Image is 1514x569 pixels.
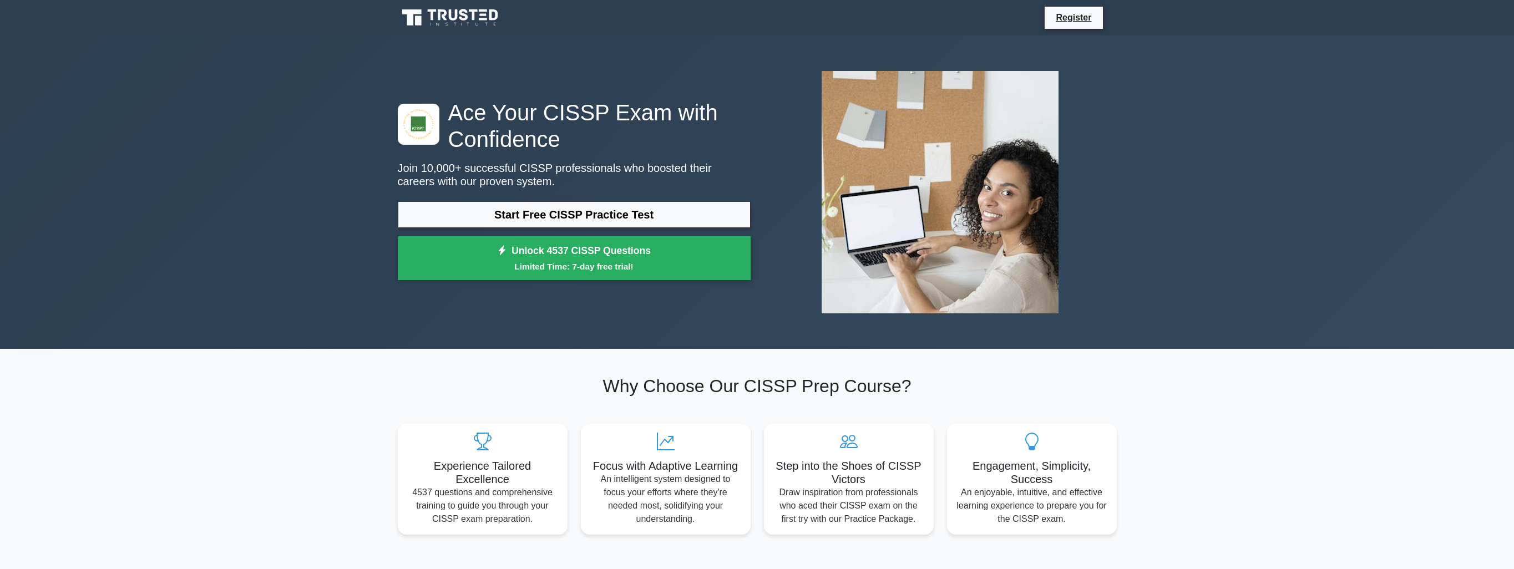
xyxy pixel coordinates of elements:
[398,161,751,188] p: Join 10,000+ successful CISSP professionals who boosted their careers with our proven system.
[398,375,1117,397] h2: Why Choose Our CISSP Prep Course?
[407,459,559,486] h5: Experience Tailored Excellence
[590,459,742,473] h5: Focus with Adaptive Learning
[407,486,559,526] p: 4537 questions and comprehensive training to guide you through your CISSP exam preparation.
[398,201,751,228] a: Start Free CISSP Practice Test
[773,459,925,486] h5: Step into the Shoes of CISSP Victors
[398,99,751,153] h1: Ace Your CISSP Exam with Confidence
[412,260,737,273] small: Limited Time: 7-day free trial!
[773,486,925,526] p: Draw inspiration from professionals who aced their CISSP exam on the first try with our Practice ...
[956,486,1108,526] p: An enjoyable, intuitive, and effective learning experience to prepare you for the CISSP exam.
[1049,11,1098,24] a: Register
[590,473,742,526] p: An intelligent system designed to focus your efforts where they're needed most, solidifying your ...
[956,459,1108,486] h5: Engagement, Simplicity, Success
[398,236,751,281] a: Unlock 4537 CISSP QuestionsLimited Time: 7-day free trial!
